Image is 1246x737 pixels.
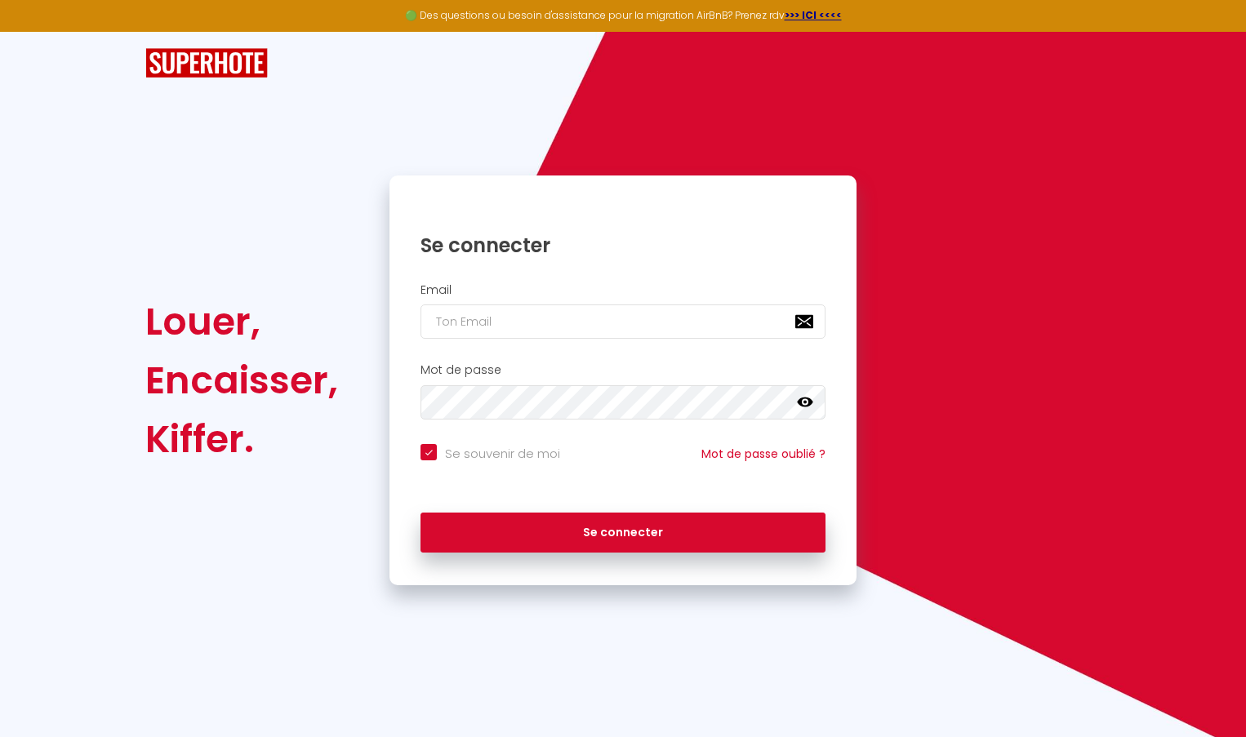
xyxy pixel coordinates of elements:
[421,283,825,297] h2: Email
[785,8,842,22] a: >>> ICI <<<<
[145,48,268,78] img: SuperHote logo
[421,304,825,339] input: Ton Email
[145,410,338,468] div: Kiffer.
[701,446,825,462] a: Mot de passe oublié ?
[145,292,338,351] div: Louer,
[421,363,825,377] h2: Mot de passe
[421,513,825,553] button: Se connecter
[421,233,825,258] h1: Se connecter
[145,351,338,410] div: Encaisser,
